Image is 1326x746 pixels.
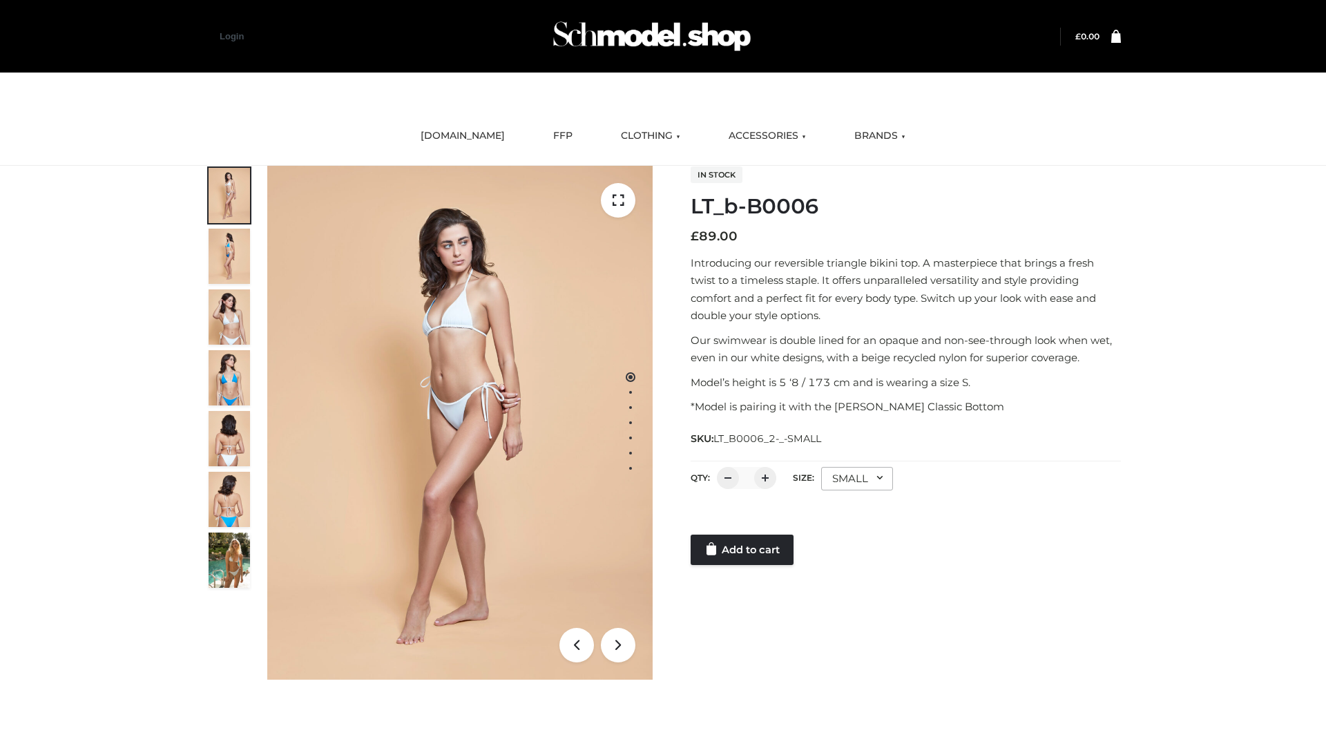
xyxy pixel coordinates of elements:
[410,121,515,151] a: [DOMAIN_NAME]
[1075,31,1099,41] bdi: 0.00
[844,121,916,151] a: BRANDS
[793,472,814,483] label: Size:
[718,121,816,151] a: ACCESSORIES
[691,398,1121,416] p: *Model is pairing it with the [PERSON_NAME] Classic Bottom
[691,472,710,483] label: QTY:
[209,472,250,527] img: ArielClassicBikiniTop_CloudNine_AzureSky_OW114ECO_8-scaled.jpg
[691,254,1121,325] p: Introducing our reversible triangle bikini top. A masterpiece that brings a fresh twist to a time...
[691,229,738,244] bdi: 89.00
[713,432,821,445] span: LT_B0006_2-_-SMALL
[691,430,823,447] span: SKU:
[691,374,1121,392] p: Model’s height is 5 ‘8 / 173 cm and is wearing a size S.
[691,229,699,244] span: £
[691,166,742,183] span: In stock
[209,168,250,223] img: ArielClassicBikiniTop_CloudNine_AzureSky_OW114ECO_1-scaled.jpg
[1075,31,1081,41] span: £
[611,121,691,151] a: CLOTHING
[1075,31,1099,41] a: £0.00
[691,332,1121,367] p: Our swimwear is double lined for an opaque and non-see-through look when wet, even in our white d...
[209,411,250,466] img: ArielClassicBikiniTop_CloudNine_AzureSky_OW114ECO_7-scaled.jpg
[209,350,250,405] img: ArielClassicBikiniTop_CloudNine_AzureSky_OW114ECO_4-scaled.jpg
[209,229,250,284] img: ArielClassicBikiniTop_CloudNine_AzureSky_OW114ECO_2-scaled.jpg
[543,121,583,151] a: FFP
[548,9,756,64] img: Schmodel Admin 964
[691,194,1121,219] h1: LT_b-B0006
[691,535,794,565] a: Add to cart
[209,533,250,588] img: Arieltop_CloudNine_AzureSky2.jpg
[209,289,250,345] img: ArielClassicBikiniTop_CloudNine_AzureSky_OW114ECO_3-scaled.jpg
[267,166,653,680] img: ArielClassicBikiniTop_CloudNine_AzureSky_OW114ECO_1
[220,31,244,41] a: Login
[821,467,893,490] div: SMALL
